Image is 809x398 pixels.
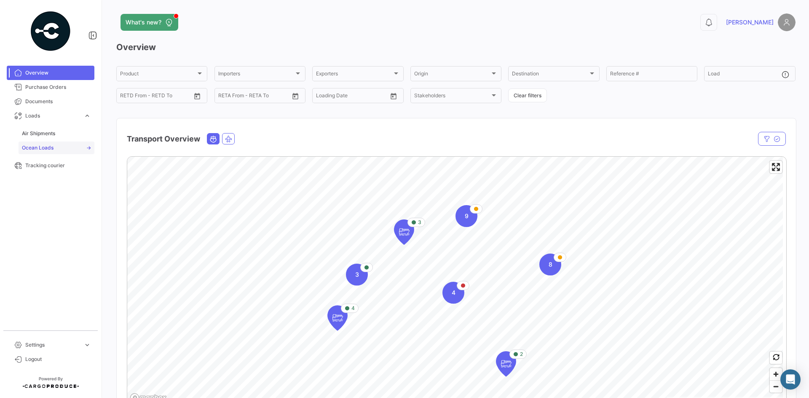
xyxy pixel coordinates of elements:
span: expand_more [83,112,91,120]
button: Ocean [207,134,219,144]
button: Open calendar [289,90,302,102]
span: Purchase Orders [25,83,91,91]
span: expand_more [83,341,91,349]
span: 4 [351,305,355,312]
span: Importers [218,72,294,78]
span: 8 [549,260,552,269]
span: Documents [25,98,91,105]
button: Clear filters [508,88,547,102]
input: To [138,94,171,100]
div: Map marker [455,205,477,227]
div: Map marker [442,282,464,304]
button: Zoom in [770,368,782,380]
button: Zoom out [770,380,782,393]
a: Tracking courier [7,158,94,173]
button: Enter fullscreen [770,161,782,173]
span: Air Shipments [22,130,55,137]
button: Air [222,134,234,144]
span: Settings [25,341,80,349]
span: Ocean Loads [22,144,54,152]
span: [PERSON_NAME] [726,18,774,27]
span: 2 [520,350,523,358]
span: Destination [512,72,588,78]
div: Map marker [346,264,368,286]
input: From [120,94,132,100]
h4: Transport Overview [127,133,200,145]
span: What's new? [126,18,161,27]
span: Loads [25,112,80,120]
span: Tracking courier [25,162,91,169]
span: 3 [418,219,421,226]
span: Stakeholders [414,94,490,100]
div: Map marker [394,219,414,245]
img: powered-by.png [29,10,72,52]
a: Air Shipments [19,127,94,140]
span: 4 [452,288,455,297]
span: 3 [355,270,359,279]
div: Map marker [327,305,348,331]
span: Product [120,72,196,78]
span: Overview [25,69,91,77]
div: Abrir Intercom Messenger [780,369,801,390]
button: Open calendar [387,90,400,102]
a: Documents [7,94,94,109]
span: Zoom out [770,381,782,393]
a: Ocean Loads [19,142,94,154]
img: placeholder-user.png [778,13,796,31]
span: 9 [465,212,469,220]
button: Open calendar [191,90,204,102]
a: Overview [7,66,94,80]
h3: Overview [116,41,796,53]
input: To [236,94,270,100]
span: Logout [25,355,91,363]
span: Exporters [316,72,392,78]
button: What's new? [121,14,178,31]
div: Map marker [496,351,516,377]
a: Purchase Orders [7,80,94,94]
span: Origin [414,72,490,78]
input: From [316,94,328,100]
input: From [218,94,230,100]
div: Map marker [539,254,561,275]
input: To [334,94,367,100]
